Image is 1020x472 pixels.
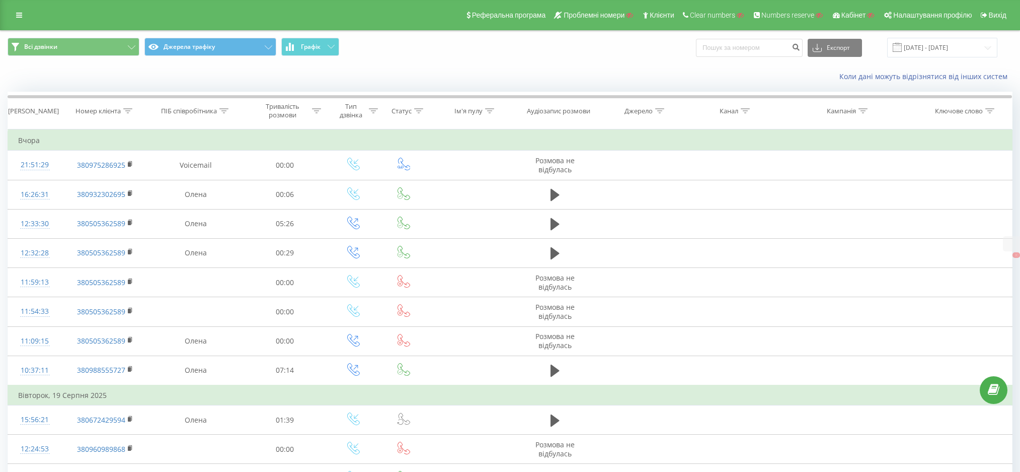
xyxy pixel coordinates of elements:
span: Реферальна програма [472,11,546,19]
div: Ім'я пулу [454,107,483,115]
div: 12:32:28 [18,243,51,263]
button: Джерела трафіку [144,38,276,56]
td: Вчора [8,130,1012,151]
div: Статус [391,107,412,115]
span: Налаштування профілю [893,11,972,19]
span: Вихід [989,11,1006,19]
span: Розмова не відбулась [535,273,575,292]
div: Джерело [624,107,653,115]
a: 380932302695 [77,189,125,199]
div: 11:09:15 [18,331,51,351]
div: Аудіозапис розмови [527,107,590,115]
span: Numbers reserve [761,11,814,19]
div: 11:59:13 [18,273,51,292]
div: 21:51:29 [18,155,51,175]
span: Розмова не відбулась [535,440,575,458]
td: Олена [149,238,243,267]
td: 00:00 [243,151,327,180]
td: Олена [149,406,243,435]
div: 16:26:31 [18,185,51,205]
div: 10:37:11 [18,361,51,380]
div: Номер клієнта [75,107,121,115]
td: 00:06 [243,180,327,209]
td: 05:26 [243,209,327,238]
td: 00:00 [243,297,327,326]
td: 07:14 [243,356,327,385]
div: Кампанія [827,107,856,115]
div: 12:24:53 [18,439,51,459]
a: 380505362589 [77,248,125,257]
td: Олена [149,326,243,356]
a: 380960989868 [77,444,125,454]
div: Ключове слово [935,107,983,115]
td: 00:00 [243,435,327,464]
a: 380975286925 [77,160,125,170]
td: 00:00 [243,268,327,297]
a: 380505362589 [77,219,125,228]
td: Олена [149,356,243,385]
div: ПІБ співробітника [161,107,217,115]
a: 380505362589 [77,336,125,346]
a: 380505362589 [77,278,125,287]
span: Кабінет [841,11,866,19]
td: 00:29 [243,238,327,267]
div: 11:54:33 [18,302,51,321]
div: Тип дзвінка [336,102,366,119]
button: Експорт [808,39,862,57]
span: Clear numbers [690,11,735,19]
span: Розмова не відбулась [535,302,575,321]
td: Олена [149,209,243,238]
span: Розмова не відбулась [535,331,575,350]
div: Канал [720,107,738,115]
span: Графік [301,43,321,50]
button: Всі дзвінки [8,38,139,56]
td: 00:00 [243,326,327,356]
div: 12:33:30 [18,214,51,234]
a: 380672429594 [77,415,125,425]
button: X [1012,252,1020,258]
td: 01:39 [243,406,327,435]
td: Олена [149,180,243,209]
a: Коли дані можуть відрізнятися вiд інших систем [839,72,1012,81]
span: Розмова не відбулась [535,156,575,174]
td: Voicemail [149,151,243,180]
div: [PERSON_NAME] [8,107,59,115]
div: 15:56:21 [18,410,51,430]
button: Графік [281,38,339,56]
span: Проблемні номери [564,11,624,19]
a: 380988555727 [77,365,125,375]
td: Вівторок, 19 Серпня 2025 [8,385,1012,406]
span: Всі дзвінки [24,43,57,51]
a: 380505362589 [77,307,125,316]
input: Пошук за номером [696,39,803,57]
span: Клієнти [650,11,674,19]
div: Тривалість розмови [256,102,309,119]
